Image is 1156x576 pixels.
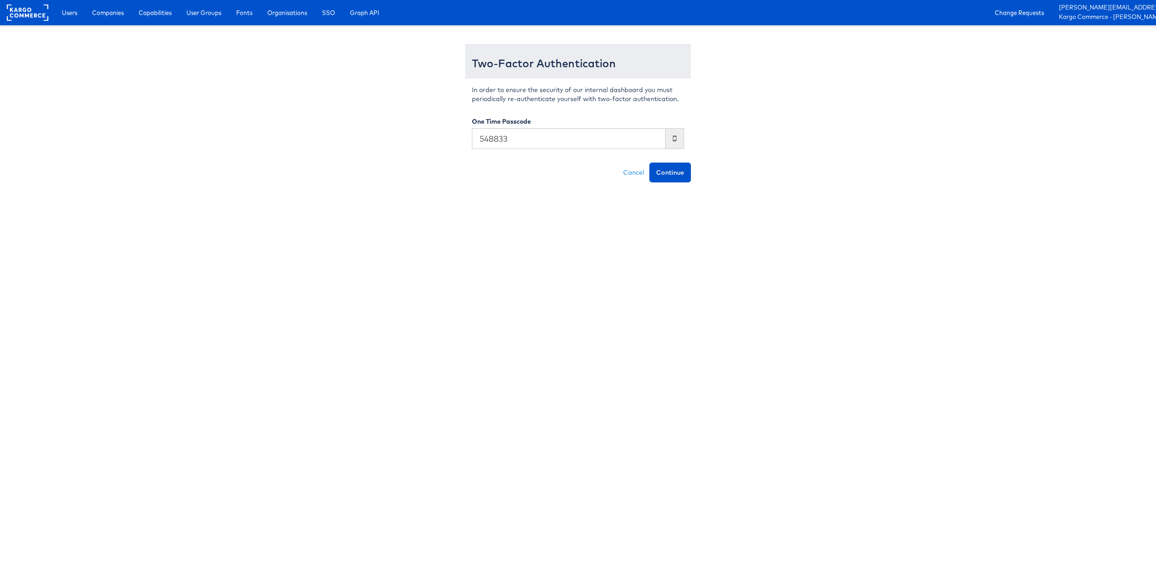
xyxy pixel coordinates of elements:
[267,8,307,17] span: Organisations
[322,8,335,17] span: SSO
[85,5,131,21] a: Companies
[472,117,531,126] label: One Time Passcode
[988,5,1051,21] a: Change Requests
[229,5,259,21] a: Fonts
[132,5,178,21] a: Capabilities
[315,5,342,21] a: SSO
[350,8,379,17] span: Graph API
[1059,13,1149,22] a: Kargo Commerce - [PERSON_NAME]
[62,8,77,17] span: Users
[472,57,684,69] h3: Two-Factor Authentication
[343,5,386,21] a: Graph API
[92,8,124,17] span: Companies
[472,128,666,149] input: Enter the code
[1059,3,1149,13] a: [PERSON_NAME][EMAIL_ADDRESS][PERSON_NAME][DOMAIN_NAME]
[618,163,649,182] a: Cancel
[139,8,172,17] span: Capabilities
[186,8,221,17] span: User Groups
[649,163,691,182] button: Continue
[236,8,252,17] span: Fonts
[55,5,84,21] a: Users
[180,5,228,21] a: User Groups
[472,85,684,103] p: In order to ensure the security of our internal dashboard you must periodically re-authenticate y...
[261,5,314,21] a: Organisations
